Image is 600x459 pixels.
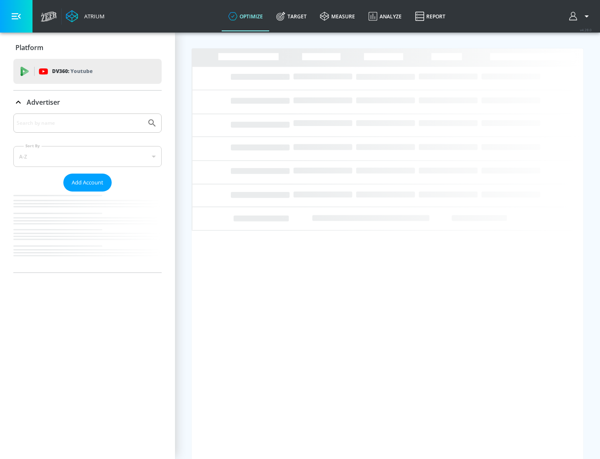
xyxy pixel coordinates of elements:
[24,143,42,149] label: Sort By
[13,59,162,84] div: DV360: Youtube
[313,1,362,31] a: measure
[15,43,43,52] p: Platform
[13,91,162,114] div: Advertiser
[362,1,408,31] a: Analyze
[13,192,162,272] nav: list of Advertiser
[222,1,270,31] a: optimize
[270,1,313,31] a: Target
[52,67,92,76] p: DV360:
[72,178,103,187] span: Add Account
[27,98,60,107] p: Advertiser
[66,10,105,23] a: Atrium
[81,13,105,20] div: Atrium
[13,36,162,59] div: Platform
[63,174,112,192] button: Add Account
[13,146,162,167] div: A-Z
[70,67,92,76] p: Youtube
[408,1,452,31] a: Report
[17,118,143,129] input: Search by name
[580,28,592,32] span: v 4.28.0
[13,113,162,272] div: Advertiser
